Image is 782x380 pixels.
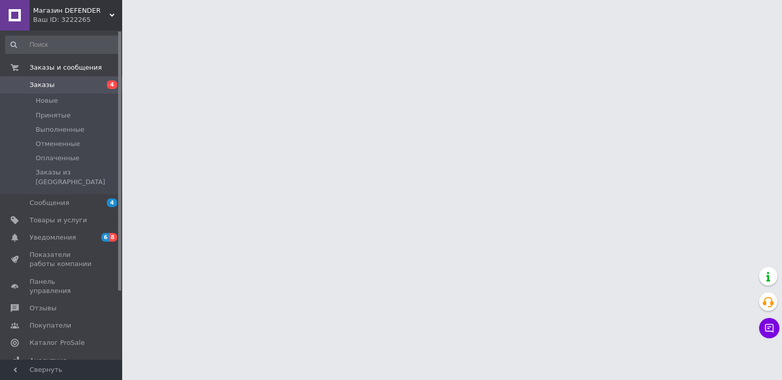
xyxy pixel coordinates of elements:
[30,321,71,330] span: Покупатели
[36,168,119,186] span: Заказы из [GEOGRAPHIC_DATA]
[101,233,109,242] span: 6
[30,250,94,269] span: Показатели работы компании
[36,111,71,120] span: Принятые
[759,318,779,338] button: Чат с покупателем
[36,139,80,149] span: Отмененные
[33,6,109,15] span: Магазин DEFENDER
[30,356,67,365] span: Аналитика
[36,125,85,134] span: Выполненные
[36,96,58,105] span: Новые
[107,198,117,207] span: 4
[30,338,85,347] span: Каталог ProSale
[30,233,76,242] span: Уведомления
[30,80,54,90] span: Заказы
[107,80,117,89] span: 4
[5,36,120,54] input: Поиск
[36,154,79,163] span: Оплаченные
[109,233,117,242] span: 8
[30,198,69,208] span: Сообщения
[30,277,94,296] span: Панель управления
[30,63,102,72] span: Заказы и сообщения
[30,304,57,313] span: Отзывы
[30,216,87,225] span: Товары и услуги
[33,15,122,24] div: Ваш ID: 3222265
